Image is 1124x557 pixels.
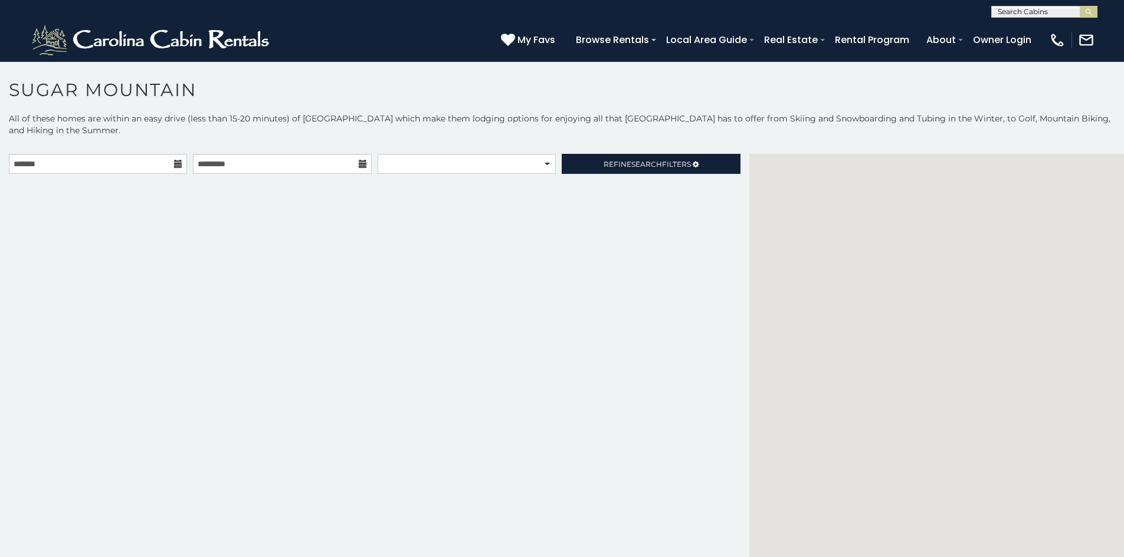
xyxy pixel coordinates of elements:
span: Refine Filters [604,160,691,169]
a: RefineSearchFilters [562,154,740,174]
span: Search [631,160,662,169]
a: Rental Program [829,29,915,50]
span: My Favs [517,32,555,47]
img: phone-regular-white.png [1049,32,1066,48]
img: mail-regular-white.png [1078,32,1094,48]
a: About [920,29,962,50]
a: Browse Rentals [570,29,655,50]
a: My Favs [501,32,558,48]
img: White-1-2.png [30,22,274,58]
a: Real Estate [758,29,824,50]
a: Local Area Guide [660,29,753,50]
a: Owner Login [967,29,1037,50]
